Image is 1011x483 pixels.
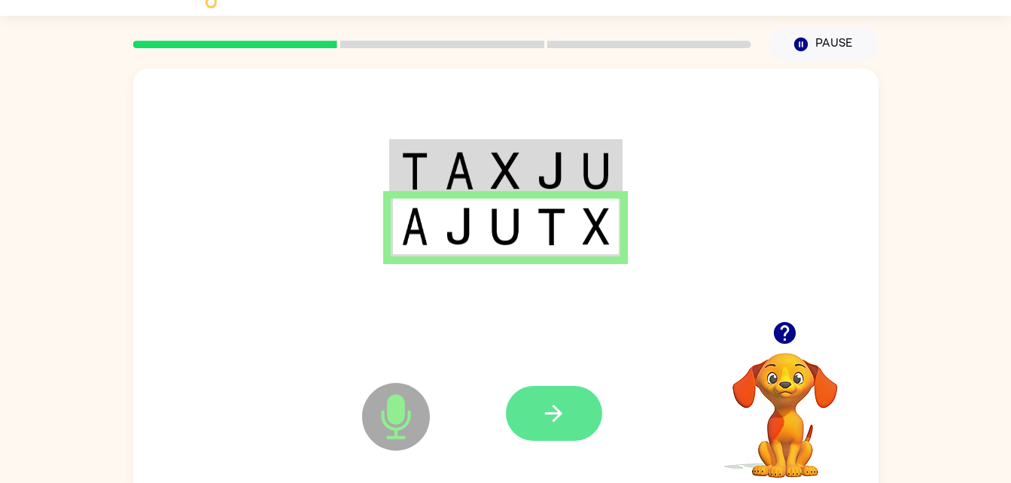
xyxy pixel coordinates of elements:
[445,208,474,245] img: j
[401,208,428,245] img: a
[583,208,610,245] img: x
[710,330,860,480] video: Your browser must support playing .mp4 files to use Literably. Please try using another browser.
[491,208,519,245] img: u
[491,152,519,190] img: x
[769,27,879,62] button: Pause
[401,152,428,190] img: t
[583,152,610,190] img: u
[537,152,565,190] img: j
[537,208,565,245] img: t
[445,152,474,190] img: a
